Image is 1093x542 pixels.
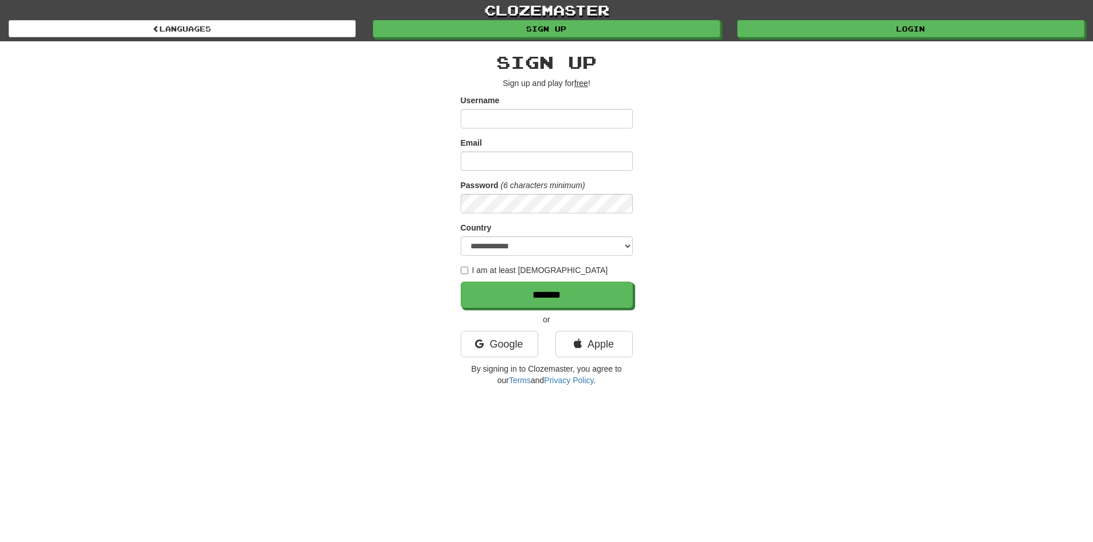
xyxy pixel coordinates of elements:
a: Login [737,20,1084,37]
label: Password [461,180,499,191]
label: I am at least [DEMOGRAPHIC_DATA] [461,264,608,276]
p: Sign up and play for ! [461,77,633,89]
label: Username [461,95,500,106]
label: Country [461,222,492,233]
label: Email [461,137,482,149]
a: Sign up [373,20,720,37]
p: By signing in to Clozemaster, you agree to our and . [461,363,633,386]
a: Languages [9,20,356,37]
em: (6 characters minimum) [501,181,585,190]
p: or [461,314,633,325]
u: free [574,79,588,88]
a: Privacy Policy [544,376,593,385]
a: Terms [509,376,531,385]
a: Google [461,331,538,357]
h2: Sign up [461,53,633,72]
a: Apple [555,331,633,357]
input: I am at least [DEMOGRAPHIC_DATA] [461,267,468,274]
